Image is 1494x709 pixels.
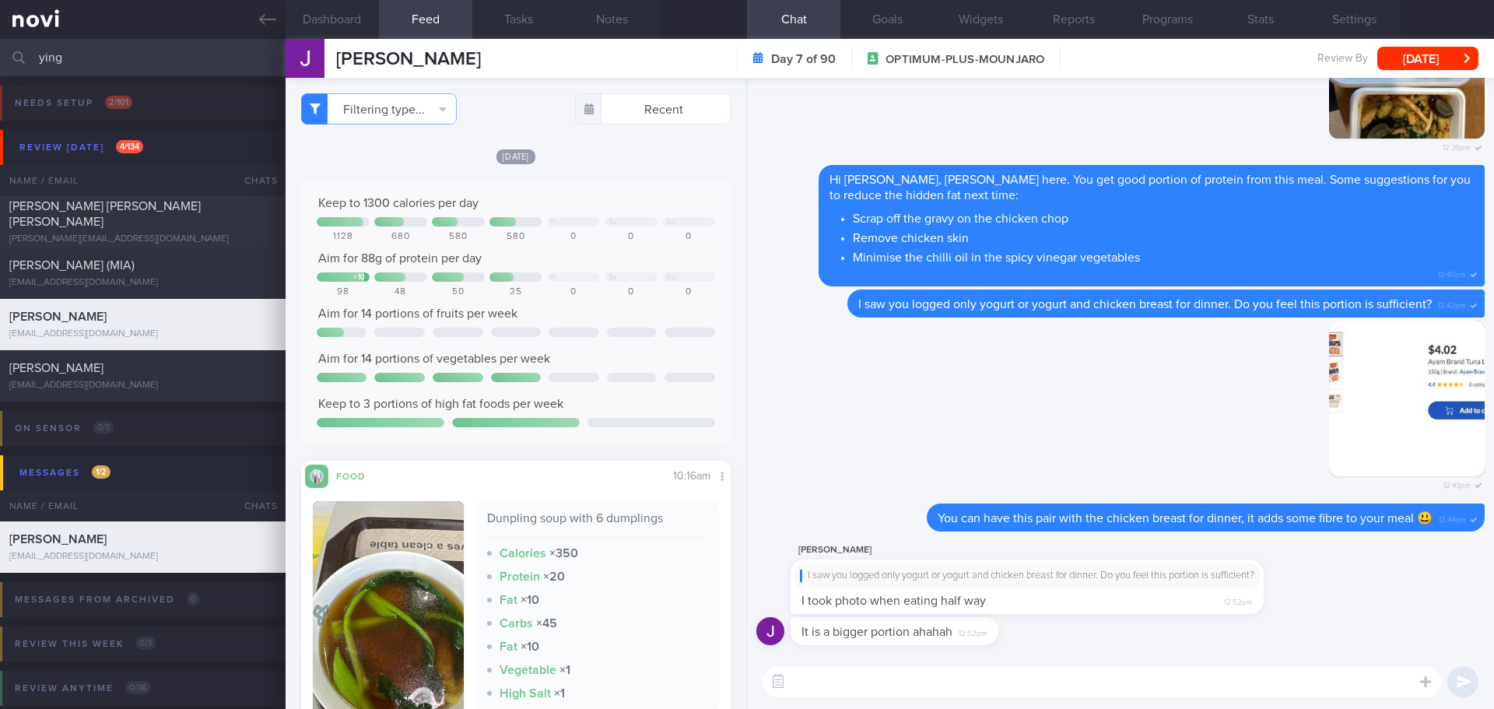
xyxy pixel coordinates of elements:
[11,678,155,699] div: Review anytime
[223,490,286,521] div: Chats
[9,200,201,228] span: [PERSON_NAME] [PERSON_NAME] [PERSON_NAME]
[500,617,533,630] strong: Carbs
[605,231,658,243] div: 0
[1443,476,1471,491] span: 12:43pm
[547,231,600,243] div: 0
[16,137,147,158] div: Review [DATE]
[374,286,427,298] div: 48
[353,273,366,282] div: + 10
[187,592,200,605] span: 0
[318,252,482,265] span: Aim for 88g of protein per day
[1438,297,1466,311] span: 12:42pm
[93,421,114,434] span: 0 / 3
[432,286,485,298] div: 50
[11,93,136,114] div: Needs setup
[9,328,276,340] div: [EMAIL_ADDRESS][DOMAIN_NAME]
[9,551,276,563] div: [EMAIL_ADDRESS][DOMAIN_NAME]
[135,637,156,650] span: 0 / 3
[9,277,276,289] div: [EMAIL_ADDRESS][DOMAIN_NAME]
[559,664,570,676] strong: × 1
[853,246,1474,265] li: Minimise the chilli oil in the spicy vinegar vegetables
[500,687,551,700] strong: High Salt
[125,681,151,694] span: 0 / 36
[328,469,391,482] div: Food
[858,298,1432,311] span: I saw you logged only yogurt or yogurt and chicken breast for dinner. Do you feel this portion is...
[11,418,117,439] div: On sensor
[500,664,556,676] strong: Vegetable
[318,353,550,365] span: Aim for 14 portions of vegetables per week
[317,231,370,243] div: 1128
[496,149,535,164] span: [DATE]
[551,218,558,226] div: Fr
[1224,593,1253,608] span: 12:52pm
[605,286,658,298] div: 0
[92,465,110,479] span: 1 / 2
[9,233,276,245] div: [PERSON_NAME][EMAIL_ADDRESS][DOMAIN_NAME]
[318,398,563,410] span: Keep to 3 portions of high fat foods per week
[853,226,1474,246] li: Remove chicken skin
[11,589,204,610] div: Messages from Archived
[1438,265,1466,280] span: 12:40pm
[317,286,370,298] div: 98
[673,471,710,482] span: 10:16am
[771,51,836,67] strong: Day 7 of 90
[829,174,1471,202] span: Hi [PERSON_NAME], [PERSON_NAME] here. You get good portion of protein from this meal. Some sugges...
[521,641,539,653] strong: × 10
[336,50,481,68] span: [PERSON_NAME]
[500,570,540,583] strong: Protein
[500,547,546,560] strong: Calories
[374,231,427,243] div: 680
[11,634,160,655] div: Review this week
[547,286,600,298] div: 0
[1439,511,1466,525] span: 12:44pm
[9,380,276,391] div: [EMAIL_ADDRESS][DOMAIN_NAME]
[500,594,517,606] strong: Fat
[1317,52,1368,66] span: Review By
[1377,47,1478,70] button: [DATE]
[9,533,107,546] span: [PERSON_NAME]
[9,259,135,272] span: [PERSON_NAME] (MIA)
[1329,321,1485,476] img: Photo by Elizabeth
[666,273,675,282] div: Su
[223,165,286,196] div: Chats
[500,641,517,653] strong: Fat
[662,231,715,243] div: 0
[536,617,557,630] strong: × 45
[521,594,539,606] strong: × 10
[9,311,107,323] span: [PERSON_NAME]
[551,273,558,282] div: Fr
[608,273,617,282] div: Sa
[487,511,708,538] div: Dunpling soup with 6 dumplings
[554,687,565,700] strong: × 1
[16,462,114,483] div: Messages
[959,624,987,639] span: 12:52pm
[800,570,1254,582] div: I saw you logged only yogurt or yogurt and chicken breast for dinner. Do you feel this portion is...
[543,570,565,583] strong: × 20
[938,512,1433,525] span: You can have this pair with the chicken breast for dinner, it adds some fibre to your meal 😃
[489,286,542,298] div: 35
[489,231,542,243] div: 580
[105,96,132,109] span: 2 / 101
[116,140,143,153] span: 4 / 134
[853,207,1474,226] li: Scrap off the gravy on the chicken chop
[318,307,517,320] span: Aim for 14 portions of fruits per week
[608,218,617,226] div: Sa
[801,626,952,638] span: It is a bigger portion ahahah
[886,52,1044,68] span: OPTIMUM-PLUS-MOUNJARO
[666,218,675,226] div: Su
[662,286,715,298] div: 0
[318,197,479,209] span: Keep to 1300 calories per day
[1443,139,1471,153] span: 12:39pm
[549,547,578,560] strong: × 350
[432,231,485,243] div: 580
[791,541,1310,560] div: [PERSON_NAME]
[301,93,457,125] button: Filtering type...
[9,362,103,374] span: [PERSON_NAME]
[801,595,986,607] span: I took photo when eating half way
